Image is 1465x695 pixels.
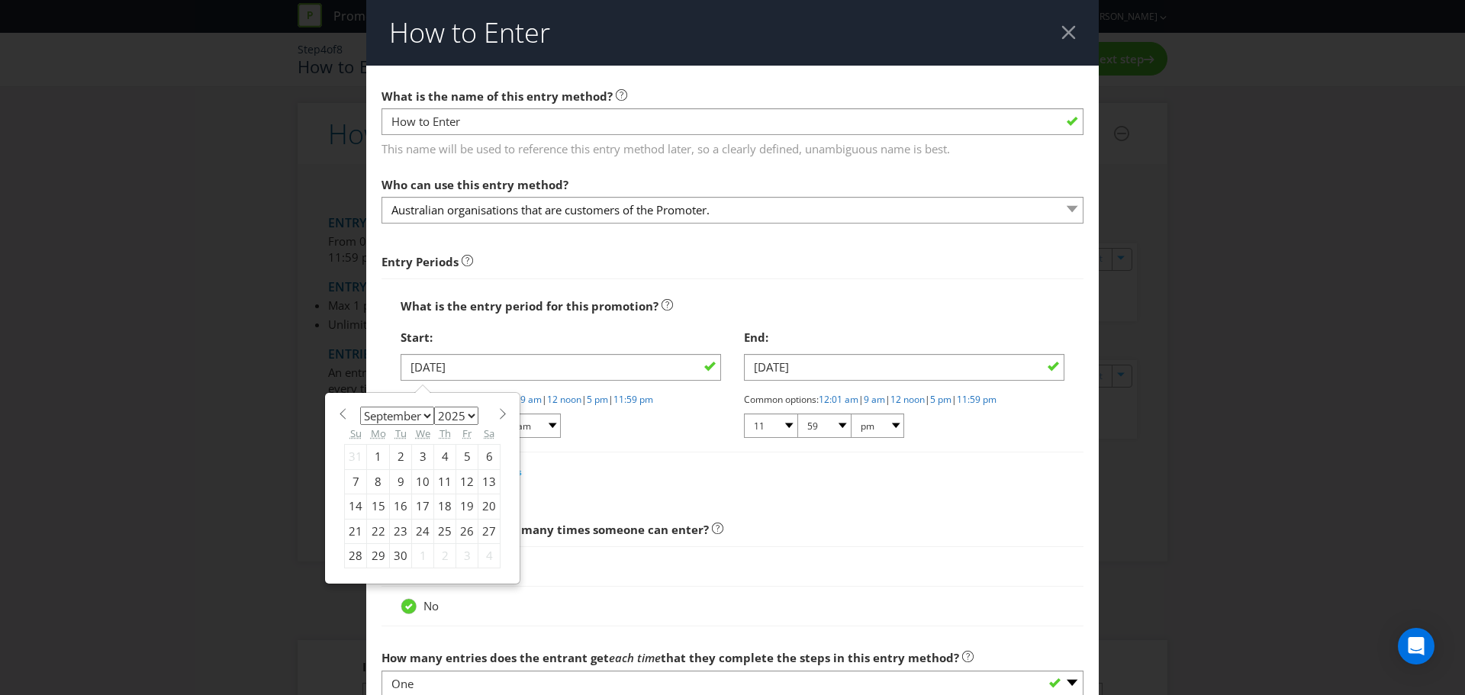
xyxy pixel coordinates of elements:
abbr: Monday [371,426,386,440]
h2: How to Enter [389,18,550,48]
div: 28 [345,543,367,568]
abbr: Saturday [484,426,494,440]
a: 5 pm [587,393,608,406]
span: What is the entry period for this promotion? [401,298,658,314]
div: 5 [456,445,478,469]
div: 13 [478,469,501,494]
a: 9 am [864,393,885,406]
div: Start: [401,322,721,353]
div: 1 [367,445,390,469]
span: What is the name of this entry method? [382,88,613,104]
div: 20 [478,494,501,519]
span: | [925,393,930,406]
div: 18 [434,494,456,519]
abbr: Sunday [350,426,362,440]
span: | [581,393,587,406]
div: 8 [367,469,390,494]
div: End: [744,322,1064,353]
div: 15 [367,494,390,519]
span: | [951,393,957,406]
span: | [542,393,547,406]
div: 27 [478,519,501,543]
span: Common options: [744,393,819,406]
span: How many entries does the entrant get [382,650,609,665]
div: 6 [478,445,501,469]
span: that they complete the steps in this entry method? [661,650,959,665]
abbr: Wednesday [416,426,430,440]
div: 14 [345,494,367,519]
div: 3 [412,445,434,469]
strong: Entry Periods [382,254,459,269]
div: 31 [345,445,367,469]
a: 12:01 am [819,393,858,406]
div: 23 [390,519,412,543]
div: 29 [367,543,390,568]
div: 21 [345,519,367,543]
div: 1 [412,543,434,568]
div: 24 [412,519,434,543]
div: 25 [434,519,456,543]
span: This name will be used to reference this entry method later, so a clearly defined, unambiguous na... [382,136,1083,158]
div: 2 [390,445,412,469]
a: 12 noon [890,393,925,406]
div: 9 [390,469,412,494]
div: 17 [412,494,434,519]
div: 3 [456,543,478,568]
div: 30 [390,543,412,568]
span: | [608,393,613,406]
div: 16 [390,494,412,519]
div: 12 [456,469,478,494]
a: 5 pm [930,393,951,406]
abbr: Thursday [439,426,451,440]
abbr: Tuesday [395,426,407,440]
a: 11:59 pm [957,393,997,406]
span: Who can use this entry method? [382,177,568,192]
div: Open Intercom Messenger [1398,628,1434,664]
span: | [885,393,890,406]
input: DD/MM/YY [744,354,1064,381]
div: 4 [478,543,501,568]
div: 2 [434,543,456,568]
div: 26 [456,519,478,543]
abbr: Friday [462,426,472,440]
em: each time [609,650,661,665]
a: 12 noon [547,393,581,406]
span: | [858,393,864,406]
input: DD/MM/YY [401,354,721,381]
a: 9 am [520,393,542,406]
a: 11:59 pm [613,393,653,406]
div: 10 [412,469,434,494]
div: 4 [434,445,456,469]
div: 19 [456,494,478,519]
span: No [423,598,439,613]
div: 7 [345,469,367,494]
div: 11 [434,469,456,494]
span: Are there limits on how many times someone can enter? [382,522,709,537]
div: 22 [367,519,390,543]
